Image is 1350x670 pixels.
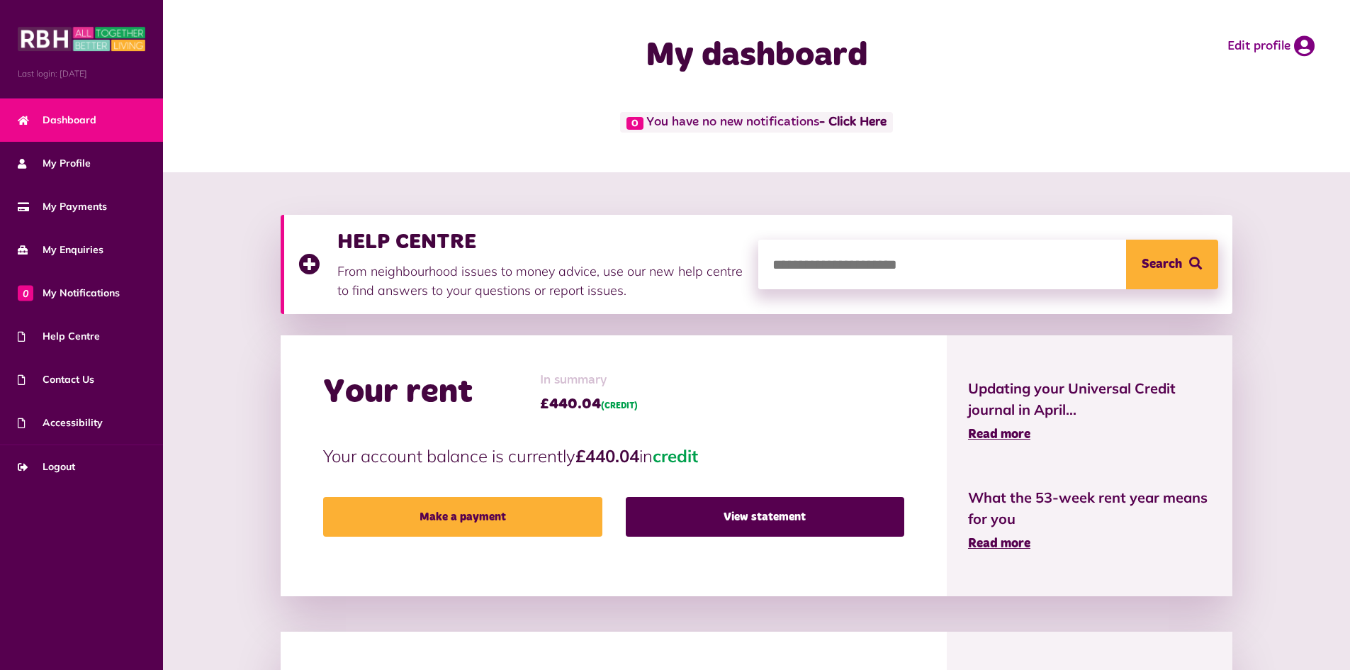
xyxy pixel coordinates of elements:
[626,117,643,130] span: 0
[18,372,94,387] span: Contact Us
[18,286,120,301] span: My Notifications
[1142,240,1182,289] span: Search
[968,378,1211,445] a: Updating your Universal Credit journal in April... Read more
[1227,35,1315,57] a: Edit profile
[626,497,904,537] a: View statement
[1126,240,1218,289] button: Search
[18,156,91,171] span: My Profile
[540,371,638,390] span: In summary
[323,443,904,469] p: Your account balance is currently in
[968,537,1030,550] span: Read more
[968,487,1211,530] span: What the 53-week rent year means for you
[323,497,602,537] a: Make a payment
[18,242,103,257] span: My Enquiries
[968,428,1030,441] span: Read more
[18,25,145,53] img: MyRBH
[819,116,887,129] a: - Click Here
[18,67,145,80] span: Last login: [DATE]
[18,415,103,430] span: Accessibility
[968,378,1211,420] span: Updating your Universal Credit journal in April...
[474,35,1040,77] h1: My dashboard
[18,285,33,301] span: 0
[620,112,893,133] span: You have no new notifications
[540,393,638,415] span: £440.04
[323,372,473,413] h2: Your rent
[18,113,96,128] span: Dashboard
[18,199,107,214] span: My Payments
[18,459,75,474] span: Logout
[337,262,744,300] p: From neighbourhood issues to money advice, use our new help centre to find answers to your questi...
[18,329,100,344] span: Help Centre
[601,402,638,411] span: (CREDIT)
[337,229,744,255] h3: HELP CENTRE
[575,445,639,467] strong: £440.04
[968,487,1211,554] a: What the 53-week rent year means for you Read more
[653,445,698,467] span: credit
